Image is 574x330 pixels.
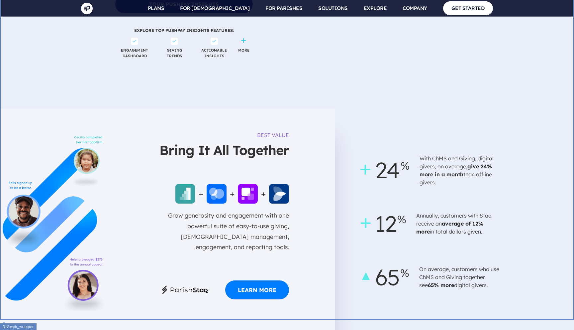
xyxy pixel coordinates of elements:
img: icon_giving-bckgrnd-600x600-1.png [175,184,195,204]
img: parishstaq-logo.png [162,286,209,294]
span: EXPLORE TOP PUSHPAY INSIGHTS FEATURES: [115,13,252,38]
img: icon_apps-bckgrnd-600x600-1.png [238,184,258,204]
span: ACTIONABLE INSIGHTS [195,38,234,67]
h3: Bring It All Together [159,141,289,164]
img: icon_insights-bckgrnd-600x600-1.png [269,184,289,204]
b: 65% more [428,282,454,288]
span: 24 [363,150,406,190]
span: ENGAGEMENT DASHBOARD [115,38,154,67]
b: give 24% more in a month [420,163,492,178]
p: Annually, customers with Staq receive an in total dollars given. [416,209,499,238]
b: average of 12% more [416,220,483,235]
span: GIVING TRENDS [155,38,194,67]
h6: BEST VALUE [257,129,289,141]
a: GET STARTED [443,1,493,15]
span: 12 [363,204,403,244]
span: + [258,187,269,201]
span: 65 [363,257,406,297]
p: On average, customers who use ChMS and Giving together see digital givers. [419,262,502,292]
span: + [227,187,238,201]
a: Learn More [225,280,289,299]
span: + [195,187,207,201]
a: MORE [238,48,249,53]
img: icon_chms-bckgrnd-600x600-1.png [207,184,227,204]
p: Grow generosity and engagement with one powerful suite of easy-to-use giving, [DEMOGRAPHIC_DATA] ... [156,210,289,272]
p: With ChMS and Giving, digital givers, on average, than offline givers. [420,152,503,189]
